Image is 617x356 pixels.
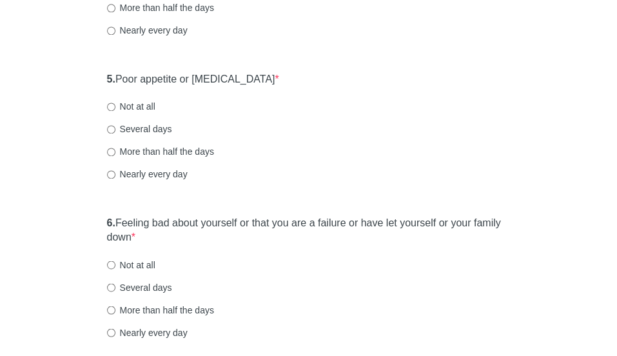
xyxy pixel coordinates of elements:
[107,123,172,135] label: Several days
[107,125,115,133] input: Several days
[107,216,511,246] label: Feeling bad about yourself or that you are a failure or have let yourself or your family down
[107,145,214,158] label: More than half the days
[107,26,115,35] input: Nearly every day
[107,283,115,292] input: Several days
[107,328,115,337] input: Nearly every day
[107,24,188,37] label: Nearly every day
[107,168,188,181] label: Nearly every day
[107,72,279,87] label: Poor appetite or [MEDICAL_DATA]
[107,326,188,339] label: Nearly every day
[107,74,115,84] strong: 5.
[107,303,214,316] label: More than half the days
[107,103,115,111] input: Not at all
[107,306,115,314] input: More than half the days
[107,170,115,179] input: Nearly every day
[107,148,115,156] input: More than half the days
[107,1,214,14] label: More than half the days
[107,281,172,293] label: Several days
[107,100,155,113] label: Not at all
[107,261,115,269] input: Not at all
[107,217,115,228] strong: 6.
[107,258,155,271] label: Not at all
[107,4,115,12] input: More than half the days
